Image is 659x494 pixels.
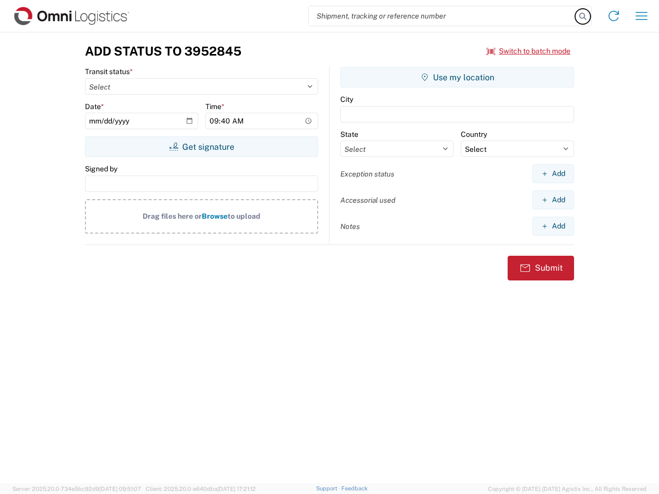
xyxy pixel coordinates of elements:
[340,67,574,87] button: Use my location
[99,486,141,492] span: [DATE] 09:51:07
[228,212,261,220] span: to upload
[487,43,570,60] button: Switch to batch mode
[85,102,104,111] label: Date
[85,136,318,157] button: Get signature
[340,130,358,139] label: State
[202,212,228,220] span: Browse
[461,130,487,139] label: Country
[340,95,353,104] label: City
[146,486,256,492] span: Client: 2025.20.0-e640dba
[532,190,574,209] button: Add
[341,485,368,491] a: Feedback
[316,485,342,491] a: Support
[508,256,574,280] button: Submit
[488,484,647,493] span: Copyright © [DATE]-[DATE] Agistix Inc., All Rights Reserved
[143,212,202,220] span: Drag files here or
[532,164,574,183] button: Add
[217,486,256,492] span: [DATE] 17:21:12
[205,102,224,111] label: Time
[85,164,117,173] label: Signed by
[340,169,394,179] label: Exception status
[340,196,395,205] label: Accessorial used
[532,217,574,236] button: Add
[85,44,241,59] h3: Add Status to 3952845
[340,222,360,231] label: Notes
[309,6,576,26] input: Shipment, tracking or reference number
[12,486,141,492] span: Server: 2025.20.0-734e5bc92d9
[85,67,133,76] label: Transit status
